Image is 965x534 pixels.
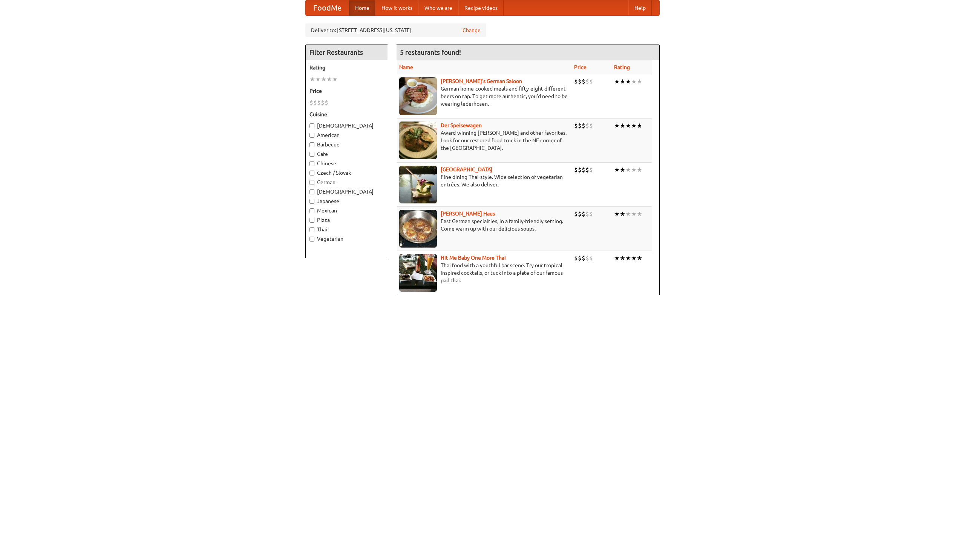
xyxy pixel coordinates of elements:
li: $ [574,122,578,130]
input: Thai [309,227,314,232]
label: American [309,131,384,139]
li: $ [582,77,585,86]
input: [DEMOGRAPHIC_DATA] [309,123,314,128]
li: ★ [620,166,625,174]
li: $ [589,210,593,218]
li: $ [585,122,589,130]
input: Chinese [309,161,314,166]
li: ★ [620,122,625,130]
li: ★ [631,77,637,86]
li: ★ [637,254,642,262]
li: $ [578,122,582,130]
div: Deliver to: [STREET_ADDRESS][US_STATE] [305,23,486,37]
a: Price [574,64,587,70]
li: ★ [631,122,637,130]
li: $ [578,77,582,86]
li: ★ [321,75,326,83]
li: ★ [614,122,620,130]
a: [PERSON_NAME]'s German Saloon [441,78,522,84]
li: $ [585,210,589,218]
a: Home [349,0,375,15]
label: German [309,179,384,186]
li: ★ [315,75,321,83]
li: $ [313,98,317,107]
li: $ [574,254,578,262]
li: ★ [637,210,642,218]
li: ★ [332,75,338,83]
li: ★ [614,77,620,86]
label: Barbecue [309,141,384,148]
label: Vegetarian [309,235,384,243]
a: Recipe videos [458,0,504,15]
li: $ [321,98,325,107]
label: Czech / Slovak [309,169,384,177]
img: esthers.jpg [399,77,437,115]
p: East German specialties, in a family-friendly setting. Come warm up with our delicious soups. [399,217,568,232]
label: Thai [309,226,384,233]
li: ★ [614,254,620,262]
li: ★ [620,210,625,218]
input: Vegetarian [309,237,314,242]
li: $ [325,98,328,107]
li: $ [574,77,578,86]
li: ★ [631,210,637,218]
li: $ [585,77,589,86]
img: kohlhaus.jpg [399,210,437,248]
li: $ [585,254,589,262]
li: $ [589,77,593,86]
li: ★ [637,122,642,130]
label: Chinese [309,160,384,167]
li: $ [589,122,593,130]
label: [DEMOGRAPHIC_DATA] [309,122,384,129]
li: ★ [614,166,620,174]
img: speisewagen.jpg [399,122,437,159]
input: Czech / Slovak [309,171,314,175]
a: FoodMe [306,0,349,15]
p: Fine dining Thai-style. Wide selection of vegetarian entrées. We also deliver. [399,173,568,188]
label: Pizza [309,216,384,224]
h4: Filter Restaurants [306,45,388,60]
a: How it works [375,0,418,15]
li: $ [574,166,578,174]
li: ★ [631,166,637,174]
b: Hit Me Baby One More Thai [441,255,506,261]
li: $ [589,254,593,262]
input: Japanese [309,199,314,204]
li: ★ [631,254,637,262]
a: Change [463,26,481,34]
li: $ [578,166,582,174]
li: ★ [620,254,625,262]
input: Cafe [309,152,314,157]
li: ★ [614,210,620,218]
li: ★ [625,77,631,86]
a: Help [628,0,652,15]
li: ★ [625,122,631,130]
li: $ [574,210,578,218]
a: Name [399,64,413,70]
li: $ [582,254,585,262]
a: Who we are [418,0,458,15]
ng-pluralize: 5 restaurants found! [400,49,461,56]
img: babythai.jpg [399,254,437,292]
input: German [309,180,314,185]
input: Barbecue [309,142,314,147]
label: Mexican [309,207,384,214]
li: $ [578,210,582,218]
li: $ [585,166,589,174]
li: ★ [309,75,315,83]
a: Rating [614,64,630,70]
input: Mexican [309,208,314,213]
h5: Rating [309,64,384,71]
input: American [309,133,314,138]
label: Japanese [309,197,384,205]
a: [PERSON_NAME] Haus [441,211,495,217]
a: [GEOGRAPHIC_DATA] [441,166,492,172]
p: German home-cooked meals and fifty-eight different beers on tap. To get more authentic, you'd nee... [399,85,568,108]
li: ★ [637,166,642,174]
li: $ [578,254,582,262]
a: Der Speisewagen [441,122,482,128]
